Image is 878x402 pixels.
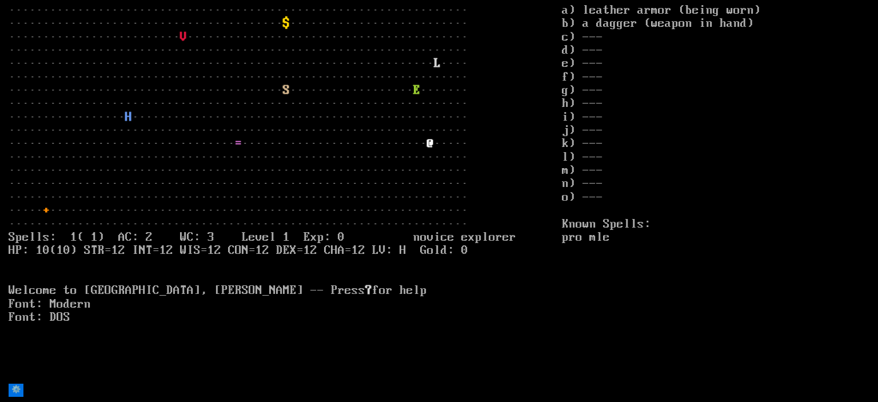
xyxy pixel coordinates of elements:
stats: a) leather armor (being worn) b) a dagger (weapon in hand) c) --- d) --- e) --- f) --- g) --- h) ... [562,4,869,382]
font: = [235,137,242,150]
font: H [125,110,132,124]
font: E [413,83,420,97]
input: ⚙️ [9,384,23,397]
larn: ··································································· ·····························... [9,4,562,382]
font: @ [427,137,434,150]
font: V [180,30,187,44]
b: ? [365,284,372,297]
font: $ [283,17,290,30]
font: S [283,83,290,97]
font: + [43,204,50,217]
font: L [434,57,441,70]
